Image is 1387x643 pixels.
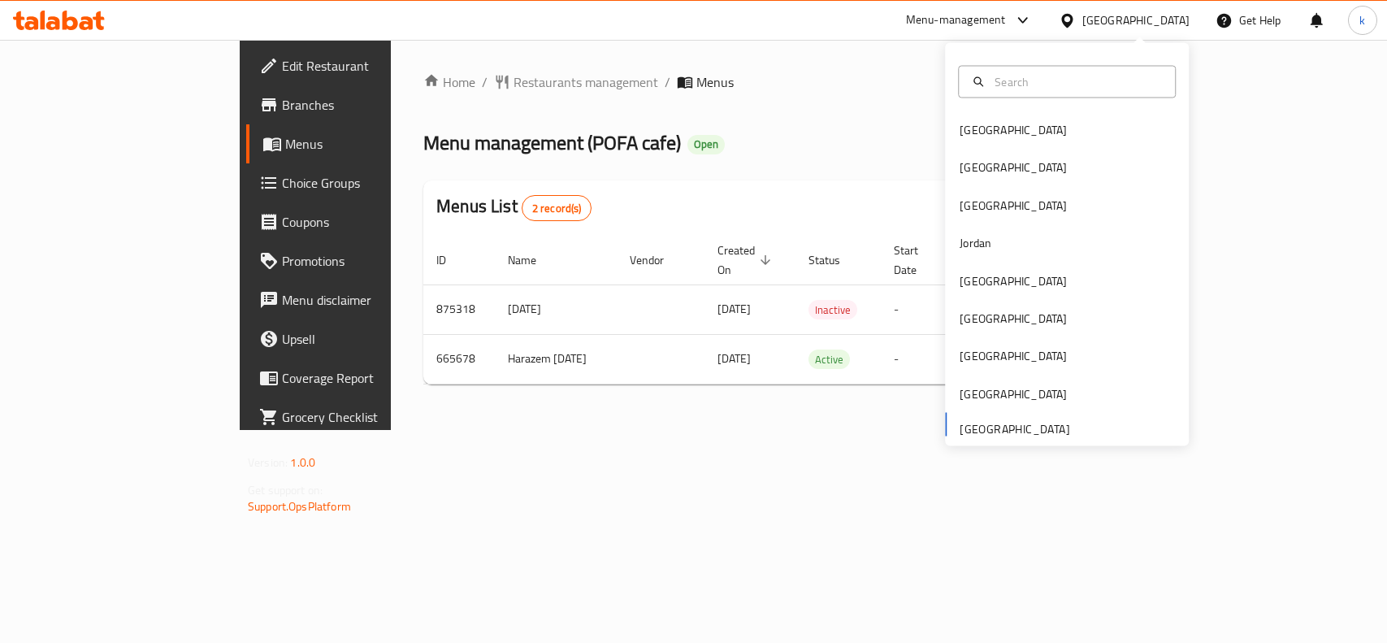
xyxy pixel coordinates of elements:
[246,398,471,437] a: Grocery Checklist
[282,407,458,427] span: Grocery Checklist
[808,300,857,319] div: Inactive
[282,368,458,388] span: Coverage Report
[282,173,458,193] span: Choice Groups
[522,201,592,216] span: 2 record(s)
[248,452,288,473] span: Version:
[246,46,471,85] a: Edit Restaurant
[881,285,959,334] td: -
[423,124,681,161] span: Menu management ( POFA cafe )
[960,347,1067,365] div: [GEOGRAPHIC_DATA]
[282,212,458,232] span: Coupons
[960,121,1067,139] div: [GEOGRAPHIC_DATA]
[246,319,471,358] a: Upsell
[522,195,592,221] div: Total records count
[246,358,471,398] a: Coverage Report
[630,250,685,270] span: Vendor
[687,137,725,151] span: Open
[808,350,850,369] div: Active
[906,11,1006,30] div: Menu-management
[248,496,351,517] a: Support.OpsPlatform
[246,241,471,280] a: Promotions
[282,251,458,271] span: Promotions
[1359,11,1365,29] span: k
[960,196,1067,214] div: [GEOGRAPHIC_DATA]
[808,301,857,319] span: Inactive
[282,95,458,115] span: Branches
[482,72,488,92] li: /
[960,159,1067,176] div: [GEOGRAPHIC_DATA]
[285,134,458,154] span: Menus
[988,72,1165,90] input: Search
[290,452,315,473] span: 1.0.0
[881,334,959,384] td: -
[960,384,1067,402] div: [GEOGRAPHIC_DATA]
[894,241,939,280] span: Start Date
[495,334,617,384] td: Harazem [DATE]
[808,250,861,270] span: Status
[960,310,1067,328] div: [GEOGRAPHIC_DATA]
[514,72,658,92] span: Restaurants management
[248,480,323,501] span: Get support on:
[282,290,458,310] span: Menu disclaimer
[1082,11,1190,29] div: [GEOGRAPHIC_DATA]
[436,250,467,270] span: ID
[717,298,751,319] span: [DATE]
[665,72,670,92] li: /
[246,202,471,241] a: Coupons
[246,124,471,163] a: Menus
[246,163,471,202] a: Choice Groups
[282,329,458,349] span: Upsell
[282,56,458,76] span: Edit Restaurant
[696,72,734,92] span: Menus
[687,135,725,154] div: Open
[508,250,557,270] span: Name
[717,241,776,280] span: Created On
[423,236,1224,384] table: enhanced table
[494,72,658,92] a: Restaurants management
[246,85,471,124] a: Branches
[436,194,592,221] h2: Menus List
[960,234,991,252] div: Jordan
[495,285,617,334] td: [DATE]
[423,72,1115,92] nav: breadcrumb
[246,280,471,319] a: Menu disclaimer
[960,272,1067,289] div: [GEOGRAPHIC_DATA]
[717,348,751,369] span: [DATE]
[808,350,850,369] span: Active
